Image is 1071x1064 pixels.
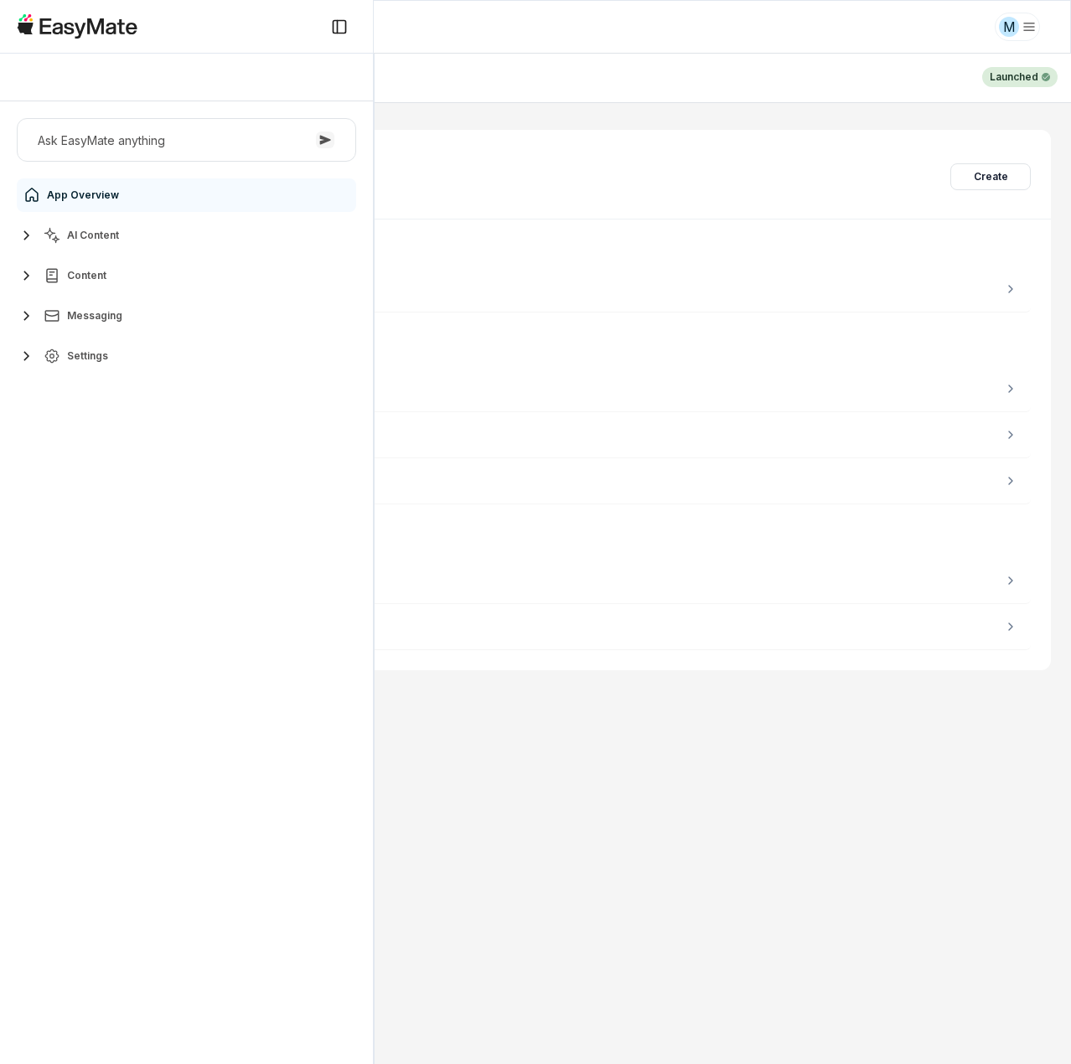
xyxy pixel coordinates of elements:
a: In-app Announcements [40,266,1031,312]
h3: Settings [40,339,1031,359]
a: Navigation [40,366,1031,412]
h3: Messaging [40,240,1031,260]
button: AI Content [17,219,356,252]
a: Onboarding [40,558,1031,604]
span: Content [67,269,106,282]
button: Settings [17,339,356,373]
span: App Overview [47,189,119,202]
p: Launched [990,70,1038,85]
a: App Overview [17,178,356,212]
button: Content [17,259,356,292]
a: Profile & Registration [40,604,1031,650]
button: Messaging [17,299,356,333]
span: Settings [67,349,108,363]
button: Ask EasyMate anything [17,118,356,162]
span: AI Content [67,229,119,242]
span: Messaging [67,309,122,323]
h3: User Management [40,531,1031,551]
a: Terms of use [40,458,1031,504]
button: Create [950,163,1031,190]
a: Styling [40,412,1031,458]
div: M [999,17,1019,37]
